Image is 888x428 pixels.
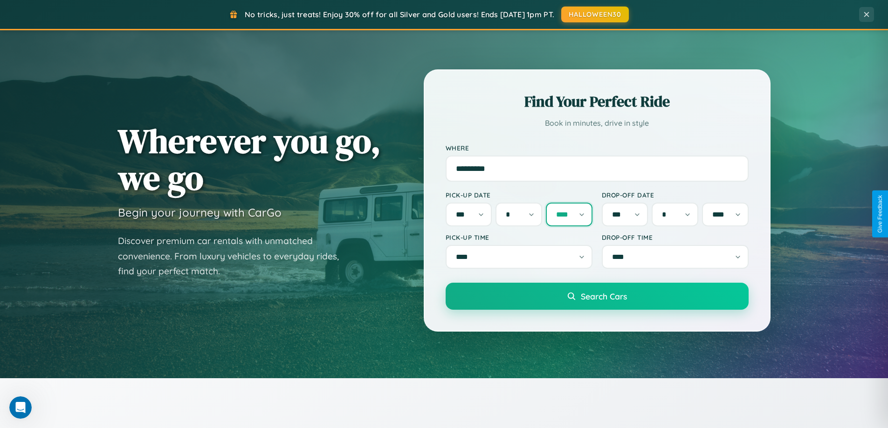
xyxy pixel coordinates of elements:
[446,144,749,152] label: Where
[446,233,592,241] label: Pick-up Time
[602,233,749,241] label: Drop-off Time
[118,233,351,279] p: Discover premium car rentals with unmatched convenience. From luxury vehicles to everyday rides, ...
[446,191,592,199] label: Pick-up Date
[602,191,749,199] label: Drop-off Date
[118,205,282,219] h3: Begin your journey with CarGo
[561,7,629,22] button: HALLOWEEN30
[245,10,554,19] span: No tricks, just treats! Enjoy 30% off for all Silver and Gold users! Ends [DATE] 1pm PT.
[118,122,381,196] h1: Wherever you go, we go
[446,91,749,112] h2: Find Your Perfect Ride
[446,283,749,310] button: Search Cars
[446,116,749,130] p: Book in minutes, drive in style
[9,396,32,419] iframe: Intercom live chat
[877,195,883,233] div: Give Feedback
[581,291,627,301] span: Search Cars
